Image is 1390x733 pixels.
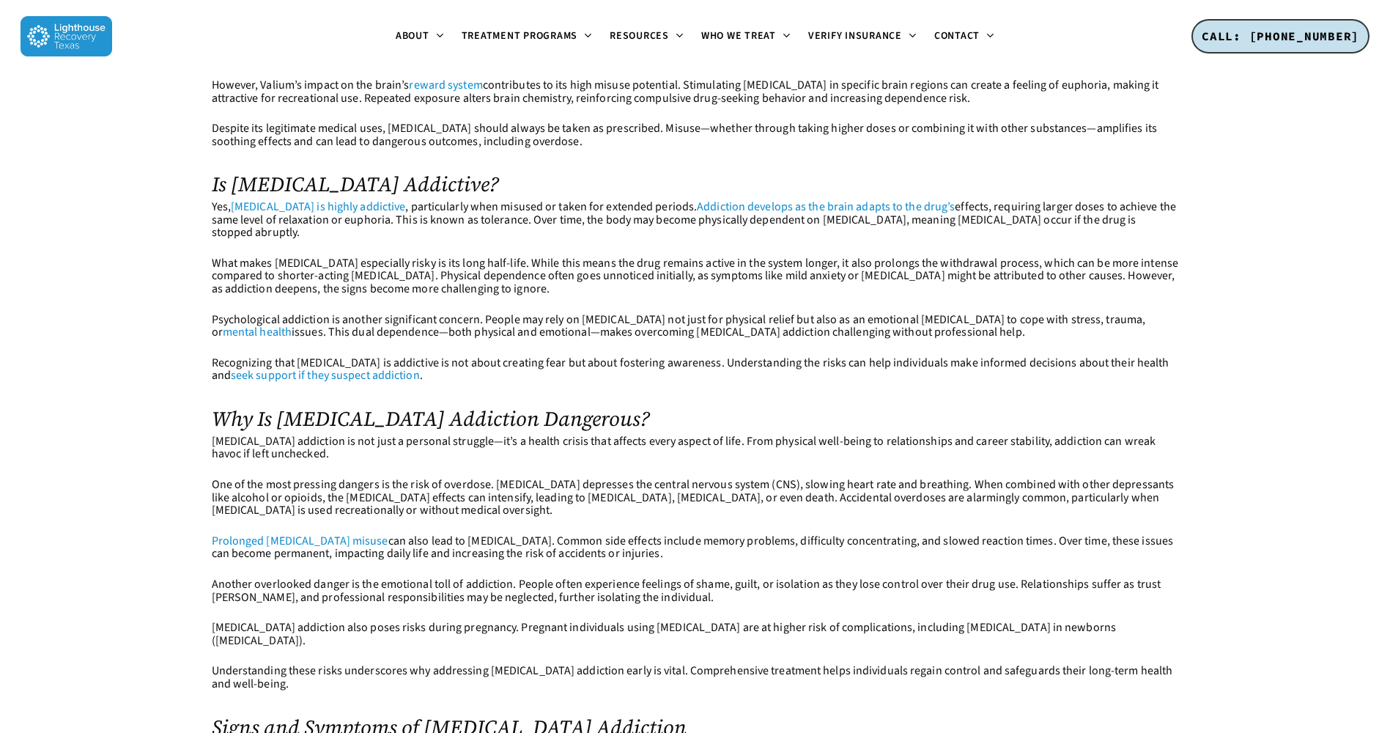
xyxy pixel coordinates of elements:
a: Verify Insurance [799,31,925,43]
span: Treatment Programs [462,29,578,43]
p: Yes, , particularly when misused or taken for extended periods. effects, requiring larger doses t... [212,201,1179,257]
h2: Why Is [MEDICAL_DATA] Addiction Dangerous? [212,408,1179,430]
p: [MEDICAL_DATA] addiction also poses risks during pregnancy. Pregnant individuals using [MEDICAL_D... [212,622,1179,665]
span: CALL: [PHONE_NUMBER] [1202,29,1359,43]
a: Resources [601,31,692,43]
a: mental health [223,324,292,340]
a: seek support if they suspect addiction [231,367,420,383]
p: Despite its legitimate medical uses, [MEDICAL_DATA] should always be taken as prescribed. Misuse—... [212,122,1179,166]
p: Psychological addiction is another significant concern. People may rely on [MEDICAL_DATA] not jus... [212,314,1179,357]
a: Who We Treat [692,31,799,43]
a: About [387,31,453,43]
span: Verify Insurance [808,29,902,43]
a: [MEDICAL_DATA] is highly addictive [231,199,405,215]
span: Resources [610,29,669,43]
span: Contact [934,29,980,43]
p: What makes [MEDICAL_DATA] especially risky is its long half-life. While this means the drug remai... [212,257,1179,314]
p: However, Valium’s impact on the brain’s contributes to its high misuse potential. Stimulating [ME... [212,79,1179,122]
p: [MEDICAL_DATA] addiction is not just a personal struggle—it’s a health crisis that affects every ... [212,435,1179,479]
h2: Is [MEDICAL_DATA] Addictive? [212,173,1179,196]
p: can also lead to [MEDICAL_DATA]. Common side effects include memory problems, difficulty concentr... [212,535,1179,578]
p: Another overlooked danger is the emotional toll of addiction. People often experience feelings of... [212,578,1179,622]
p: Recognizing that [MEDICAL_DATA] is addictive is not about creating fear but about fostering aware... [212,357,1179,400]
a: Prolonged [MEDICAL_DATA] misuse [212,533,388,549]
p: Understanding these risks underscores why addressing [MEDICAL_DATA] addiction early is vital. Com... [212,665,1179,708]
p: One of the most pressing dangers is the risk of overdose. [MEDICAL_DATA] depresses the central ne... [212,479,1179,535]
img: Lighthouse Recovery Texas [21,16,112,56]
a: Addiction develops as the brain adapts to the drug’s [697,199,955,215]
span: Who We Treat [701,29,776,43]
a: CALL: [PHONE_NUMBER] [1191,19,1369,54]
a: reward system [409,77,482,93]
a: Treatment Programs [453,31,602,43]
span: About [396,29,429,43]
a: Contact [925,31,1003,43]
